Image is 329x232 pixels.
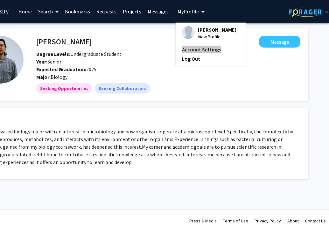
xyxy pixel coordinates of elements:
[36,51,122,57] span: Undergraduate Student
[305,218,326,224] a: Contact Us
[120,0,144,23] a: Projects
[5,203,27,227] iframe: Chat
[182,55,239,63] a: Log Out
[259,36,300,48] button: Message Dan Martinez
[287,218,299,224] a: About
[36,66,86,72] b: Expected Graduation:
[182,46,239,53] a: Account Settings
[51,74,67,80] span: Biology
[289,7,329,17] img: ForagerOne Logo
[36,36,92,48] h4: [PERSON_NAME]
[198,26,236,33] span: [PERSON_NAME]
[189,218,217,224] a: Press & Media
[35,0,62,23] a: Search
[182,26,236,40] div: Profile Picture[PERSON_NAME]View Profile
[36,74,51,80] b: Major:
[36,58,61,65] span: Senior
[198,33,236,40] span: View Profile
[36,66,96,72] span: 2025
[95,83,150,94] mat-chip: Seeking Collaborators
[223,218,248,224] a: Terms of Use
[36,83,92,94] mat-chip: Seeking Opportunities
[144,0,172,23] a: Messages
[93,0,120,23] a: Requests
[255,218,281,224] a: Privacy Policy
[36,58,47,65] b: Year:
[182,26,195,39] img: Profile Picture
[62,0,93,23] a: Bookmarks
[15,0,35,23] a: Home
[36,51,70,57] b: Degree Levels:
[178,8,199,15] span: My Profile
